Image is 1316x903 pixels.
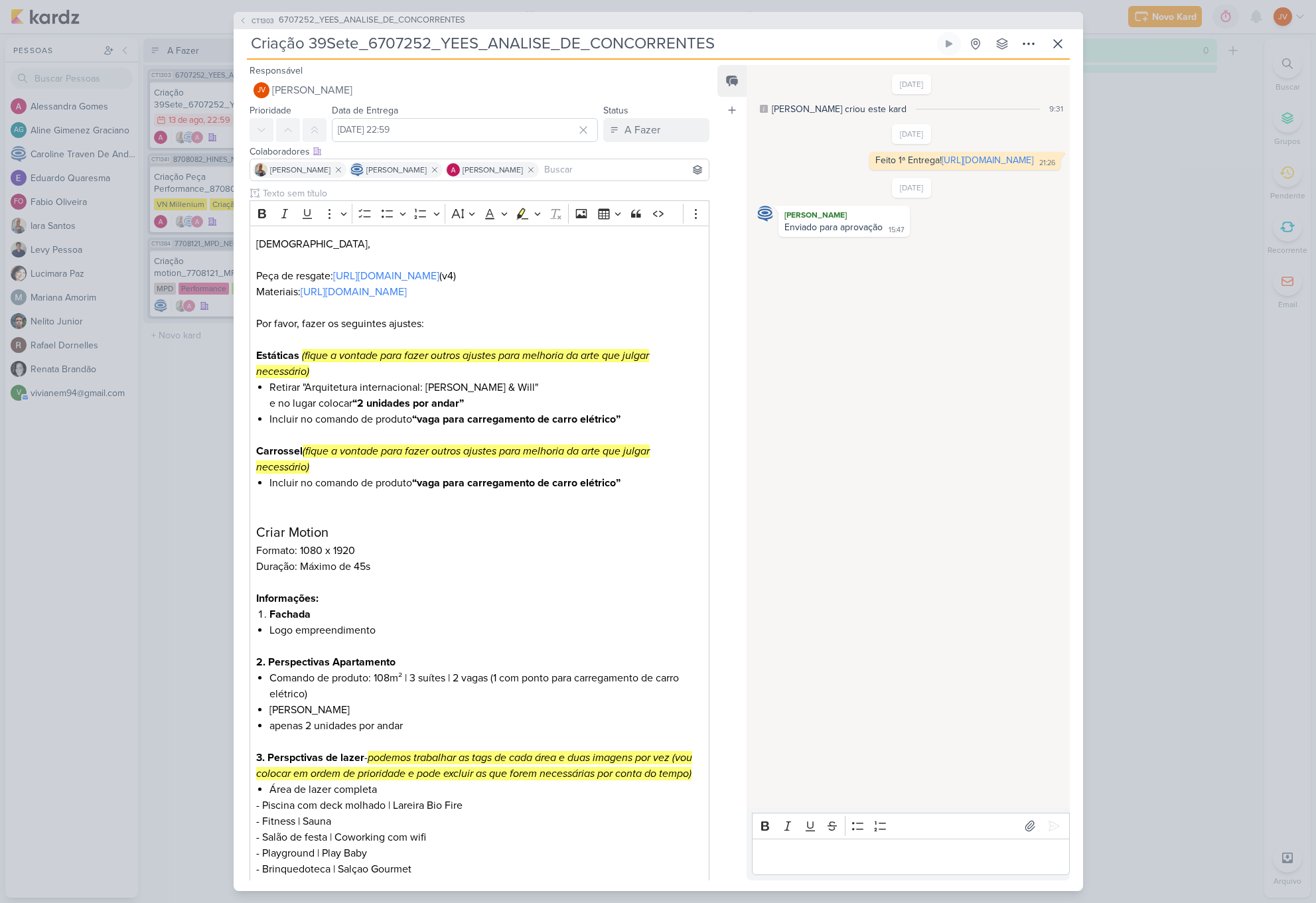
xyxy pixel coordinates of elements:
[624,122,660,138] div: A Fazer
[781,208,907,222] div: [PERSON_NAME]
[256,316,702,348] p: Por favor, fazer os seguintes ajustes:
[603,105,628,116] label: Status
[256,751,692,780] mark: podemos trabalhar as tags de cada área e duas imagens por vez (vou colocar em ordem de prioridade...
[350,163,364,176] img: Caroline Traven De Andrade
[269,670,702,702] li: Comando de produto: 108m² | 3 suítes | 2 vagas (1 com ponto para carregamento de carro elétrico)
[447,163,460,176] img: Alessandra Gomes
[256,349,299,362] strong: Estáticas
[247,32,934,56] input: Kard Sem Título
[269,380,702,411] li: Retirar "Arquitetura internacional: [PERSON_NAME] & Will" e no lugar colocar
[256,750,702,782] p: -
[1039,158,1055,169] div: 21:26
[260,186,710,200] input: Texto sem título
[269,475,702,491] li: Incluir no comando de produto
[772,102,907,116] div: [PERSON_NAME] criou este kard
[889,225,905,236] div: 15:47
[256,751,364,764] strong: 3. Perspctivas de lazer
[269,718,702,734] li: apenas 2 unidades por andar
[542,162,707,178] input: Buscar
[269,702,702,718] li: [PERSON_NAME]
[412,476,621,490] strong: “vaga para carregamento de carro elétrico”
[256,236,702,252] p: [DEMOGRAPHIC_DATA],
[757,206,773,222] img: Caroline Traven De Andrade
[942,155,1033,166] a: [URL][DOMAIN_NAME]
[254,163,267,176] img: Iara Santos
[257,87,265,94] p: JV
[256,813,702,829] p: - Fitness | Sauna
[256,829,702,845] p: - Salão de festa | Coworking com wifi
[256,445,650,474] mark: (fique a vontade para fazer outros ajustes para melhoria da arte que julgar necessário)
[254,82,269,98] div: Joney Viana
[784,222,883,233] div: Enviado para aprovação
[250,145,710,159] div: Colaboradores
[256,523,702,590] p: Formato: 1080 x 1920 Duração: Máximo de 45s
[256,268,702,300] p: Peça de resgate: (v4) Materiais:
[256,845,702,877] p: - Playground | Play Baby - Brinquedoteca | Salçao Gourmet
[752,813,1069,839] div: Editor toolbar
[250,200,710,226] div: Editor toolbar
[256,656,396,669] strong: 2. Perspectivas Apartamento
[250,78,710,102] button: JV [PERSON_NAME]
[1049,103,1063,115] div: 9:31
[463,164,523,176] span: [PERSON_NAME]
[352,397,464,410] strong: “2 unidades por andar”
[366,164,427,176] span: [PERSON_NAME]
[333,269,439,283] a: [URL][DOMAIN_NAME]
[250,65,303,76] label: Responsável
[944,38,954,49] div: Ligar relógio
[256,445,303,458] strong: Carrossel
[250,105,291,116] label: Prioridade
[301,285,407,299] a: [URL][DOMAIN_NAME]
[875,155,1033,166] div: Feito 1ª Entrega!
[269,622,702,638] li: Logo empreendimento
[256,798,702,813] p: - Piscina com deck molhado | Lareira Bio Fire
[256,525,329,541] span: Criar Motion
[272,82,352,98] span: [PERSON_NAME]
[752,839,1069,875] div: Editor editing area: main
[256,592,319,605] strong: Informações:
[269,608,311,621] strong: Fachada
[269,411,702,427] li: Incluir no comando de produto
[332,118,599,142] input: Select a date
[603,118,709,142] button: A Fazer
[269,782,702,798] li: Área de lazer completa
[256,349,649,378] mark: (fique a vontade para fazer outros ajustes para melhoria da arte que julgar necessário)
[412,413,621,426] strong: “vaga para carregamento de carro elétrico”
[270,164,330,176] span: [PERSON_NAME]
[332,105,398,116] label: Data de Entrega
